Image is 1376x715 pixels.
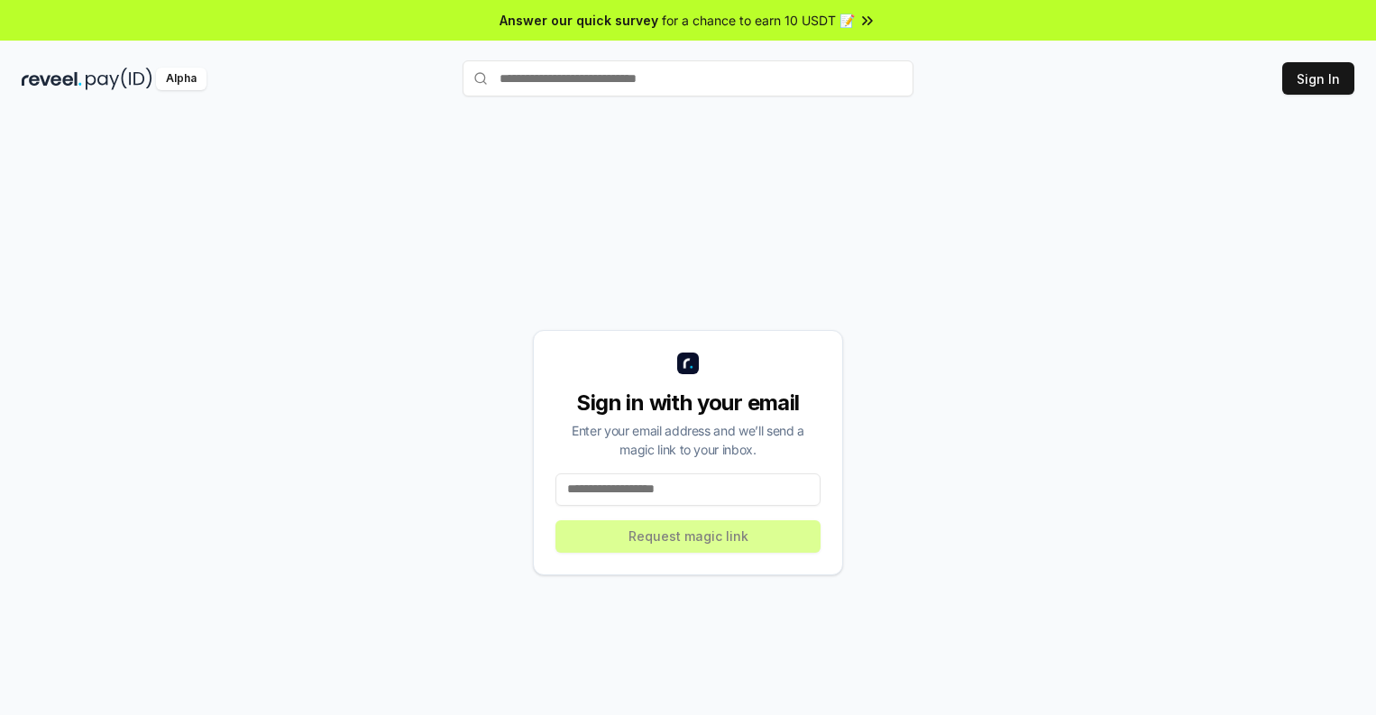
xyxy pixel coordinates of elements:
[1282,62,1354,95] button: Sign In
[555,421,821,459] div: Enter your email address and we’ll send a magic link to your inbox.
[677,353,699,374] img: logo_small
[500,11,658,30] span: Answer our quick survey
[662,11,855,30] span: for a chance to earn 10 USDT 📝
[86,68,152,90] img: pay_id
[156,68,206,90] div: Alpha
[555,389,821,417] div: Sign in with your email
[22,68,82,90] img: reveel_dark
